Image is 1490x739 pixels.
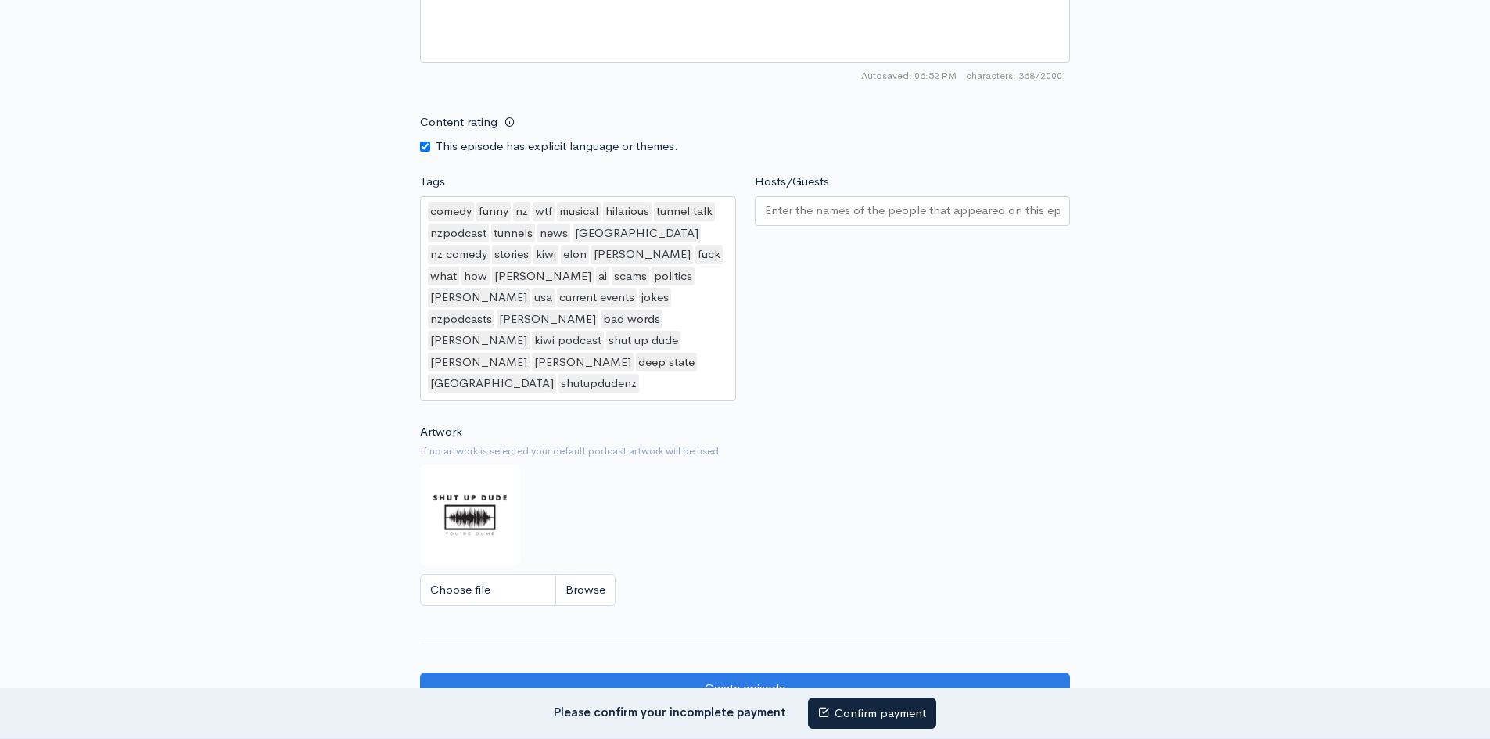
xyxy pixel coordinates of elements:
[636,353,697,372] div: deep state
[420,106,497,138] label: Content rating
[652,267,695,286] div: politics
[808,698,936,730] a: Confirm payment
[558,374,639,393] div: shutupdudenz
[861,69,957,83] span: Autosaved: 06:52 PM
[557,202,601,221] div: musical
[695,245,723,264] div: fuck
[428,353,530,372] div: [PERSON_NAME]
[420,173,445,191] label: Tags
[603,202,652,221] div: hilarious
[554,704,786,719] strong: Please confirm your incomplete payment
[601,310,662,329] div: bad words
[420,443,1070,459] small: If no artwork is selected your default podcast artwork will be used
[561,245,589,264] div: elon
[966,69,1062,83] span: 368/2000
[755,173,829,191] label: Hosts/Guests
[428,374,556,393] div: [GEOGRAPHIC_DATA]
[596,267,609,286] div: ai
[428,310,494,329] div: nzpodcasts
[532,331,604,350] div: kiwi podcast
[639,288,671,307] div: jokes
[537,224,570,243] div: news
[420,423,462,441] label: Artwork
[654,202,715,221] div: tunnel talk
[497,310,598,329] div: [PERSON_NAME]
[436,138,678,156] label: This episode has explicit language or themes.
[533,245,558,264] div: kiwi
[513,202,530,221] div: nz
[606,331,680,350] div: shut up dude
[533,202,555,221] div: wtf
[420,673,1070,705] input: Create episode
[476,202,511,221] div: funny
[428,331,530,350] div: [PERSON_NAME]
[428,245,490,264] div: nz comedy
[492,267,594,286] div: [PERSON_NAME]
[461,267,490,286] div: how
[532,288,555,307] div: usa
[492,245,531,264] div: stories
[428,202,474,221] div: comedy
[573,224,701,243] div: [GEOGRAPHIC_DATA]
[765,202,1061,220] input: Enter the names of the people that appeared on this episode
[428,267,459,286] div: what
[612,267,649,286] div: scams
[428,288,530,307] div: [PERSON_NAME]
[428,224,489,243] div: nzpodcast
[491,224,535,243] div: tunnels
[591,245,693,264] div: [PERSON_NAME]
[532,353,634,372] div: [PERSON_NAME]
[557,288,637,307] div: current events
